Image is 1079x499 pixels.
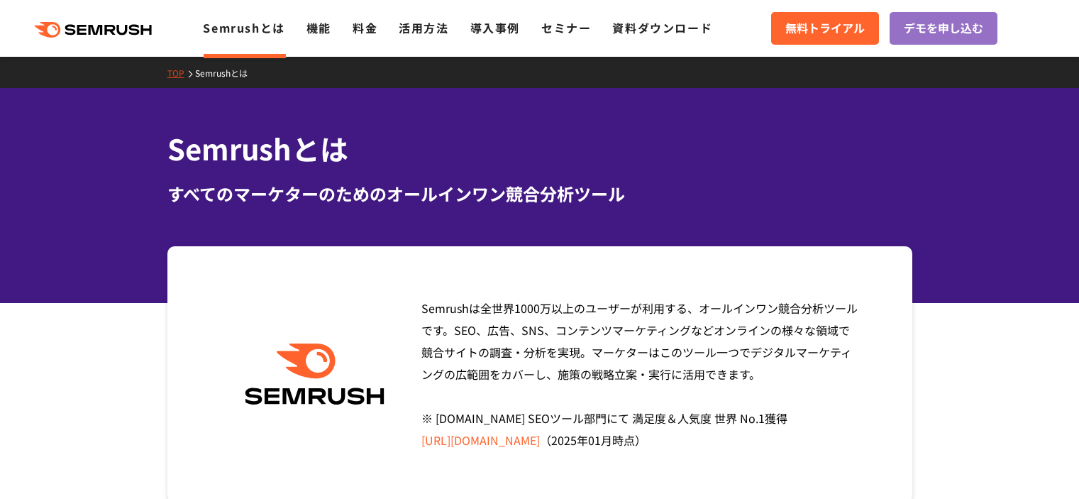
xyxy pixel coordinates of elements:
a: Semrushとは [203,19,284,36]
a: 料金 [353,19,377,36]
span: Semrushは全世界1000万以上のユーザーが利用する、オールインワン競合分析ツールです。SEO、広告、SNS、コンテンツマーケティングなどオンラインの様々な領域で競合サイトの調査・分析を実現... [421,300,858,449]
h1: Semrushとは [167,128,912,170]
a: [URL][DOMAIN_NAME] [421,432,540,449]
span: 無料トライアル [785,19,865,38]
span: デモを申し込む [904,19,983,38]
a: 資料ダウンロード [612,19,712,36]
a: TOP [167,67,195,79]
img: Semrush [238,344,392,405]
div: すべてのマーケターのためのオールインワン競合分析ツール [167,181,912,207]
a: デモを申し込む [890,12,997,45]
a: 活用方法 [399,19,448,36]
a: 無料トライアル [771,12,879,45]
a: セミナー [541,19,591,36]
a: 導入事例 [470,19,520,36]
a: 機能 [306,19,331,36]
a: Semrushとは [195,67,258,79]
